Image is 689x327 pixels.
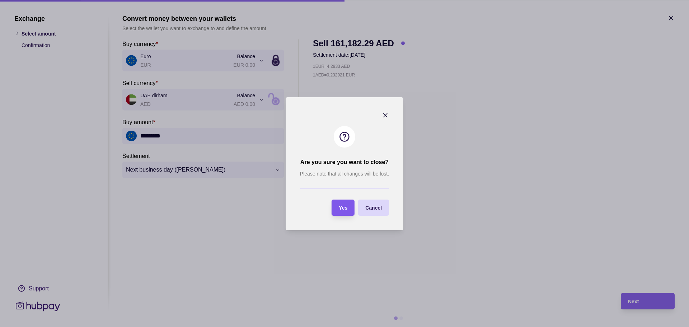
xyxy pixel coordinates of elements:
button: Cancel [358,200,389,216]
p: Please note that all changes will be lost. [300,170,389,178]
span: Yes [339,205,347,211]
h2: Are you sure you want to close? [300,158,389,166]
span: Cancel [365,205,382,211]
button: Yes [332,200,355,216]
